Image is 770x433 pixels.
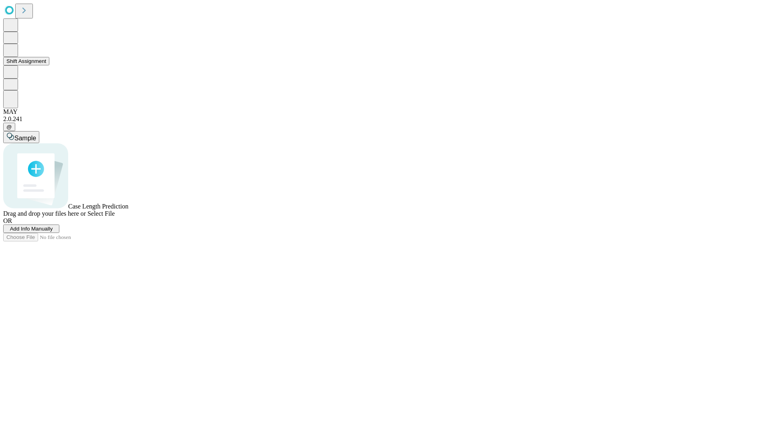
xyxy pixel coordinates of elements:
[3,108,767,115] div: MAY
[3,57,49,65] button: Shift Assignment
[3,123,15,131] button: @
[6,124,12,130] span: @
[3,115,767,123] div: 2.0.241
[3,131,39,143] button: Sample
[3,217,12,224] span: OR
[3,225,59,233] button: Add Info Manually
[10,226,53,232] span: Add Info Manually
[87,210,115,217] span: Select File
[68,203,128,210] span: Case Length Prediction
[14,135,36,142] span: Sample
[3,210,86,217] span: Drag and drop your files here or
